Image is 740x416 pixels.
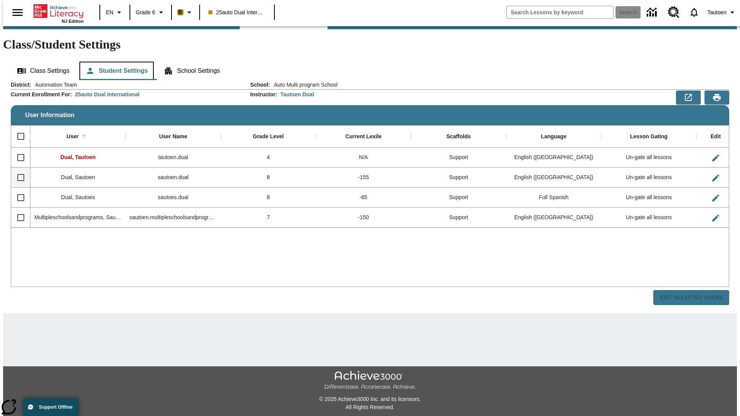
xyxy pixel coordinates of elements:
button: Profile/Settings [704,5,740,19]
div: Home [34,3,84,23]
div: Support [411,168,506,188]
button: Export to CSV [676,91,701,104]
div: Edit [711,133,721,140]
div: Support [411,208,506,228]
div: 7 [221,208,316,228]
div: Un-gate all lessons [601,148,696,168]
div: 8 [221,188,316,208]
div: N/A [316,148,411,168]
div: English (US) [506,148,601,168]
button: Edit User [708,150,723,166]
div: User [67,133,79,140]
div: Tautoen Dual [280,91,314,98]
h2: District : [11,82,31,88]
span: Dual, Tautoen [61,154,96,160]
div: Language [541,133,567,140]
button: Support Offline [23,398,79,416]
button: Grade: Grade 6, Select a grade [133,5,169,19]
button: Edit User [708,190,723,206]
div: User Name [159,133,187,140]
div: Current Lexile [345,133,382,140]
div: Un-gate all lessons [601,188,696,208]
div: English (US) [506,168,601,188]
div: sautoes.dual [126,188,221,208]
span: Support Offline [39,404,72,410]
div: Un-gate all lessons [601,208,696,228]
a: Data Center [642,2,663,23]
button: Edit User [708,210,723,226]
div: sautoen.multipleschoolsandprograms [126,208,221,228]
a: Home [34,3,84,19]
div: -150 [316,208,411,228]
div: 25auto Dual International [75,91,140,98]
div: -155 [316,168,411,188]
button: Print Preview [705,91,729,104]
span: NJ Edition [62,19,84,23]
span: B [178,7,182,17]
div: Un-gate all lessons [601,168,696,188]
h2: Instructor : [250,91,277,98]
span: Automation Team [31,81,77,89]
button: Language: EN, Select a language [103,5,127,19]
div: Class/Student Settings [11,62,729,80]
div: English (US) [506,208,601,228]
a: Notifications [684,2,704,22]
div: 4 [221,148,316,168]
button: Edit User [708,170,723,186]
div: Scaffolds [446,133,471,140]
span: Dual, Sautoes [61,194,95,200]
a: Resource Center, Will open in new tab [663,2,684,23]
span: 25auto Dual International [209,8,266,17]
input: search field [507,6,613,18]
button: Class Settings [11,62,76,80]
span: Dual, Sautoen [61,174,95,180]
h2: School : [250,82,270,88]
img: Achieve3000 Differentiate Accelerate Achieve [324,371,416,391]
div: Grade Level [253,133,284,140]
button: Boost Class color is peach. Change class color [174,5,197,19]
button: Open side menu [6,1,29,24]
div: sautoen.dual [126,168,221,188]
button: Student Settings [79,62,154,80]
div: Support [411,148,506,168]
span: Multipleschoolsandprograms, Sautoen [34,214,126,220]
div: -65 [316,188,411,208]
span: User Information [25,112,74,119]
span: Tautoen [707,8,727,17]
div: Lesson Gating [630,133,668,140]
span: Auto Multi program School [270,81,338,89]
span: EN [106,8,113,17]
span: Grade 6 [136,8,155,17]
div: tautoen.dual [126,148,221,168]
button: School Settings [158,62,226,80]
div: Support [411,188,506,208]
p: All Rights Reserved. [3,403,737,411]
h2: Current Enrollment For : [11,91,72,98]
div: 8 [221,168,316,188]
div: Full Spanish [506,188,601,208]
p: © 2025 Achieve3000 Inc. and its licensors. [3,395,737,403]
div: User Information [11,81,729,305]
h1: Class/Student Settings [3,37,737,52]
